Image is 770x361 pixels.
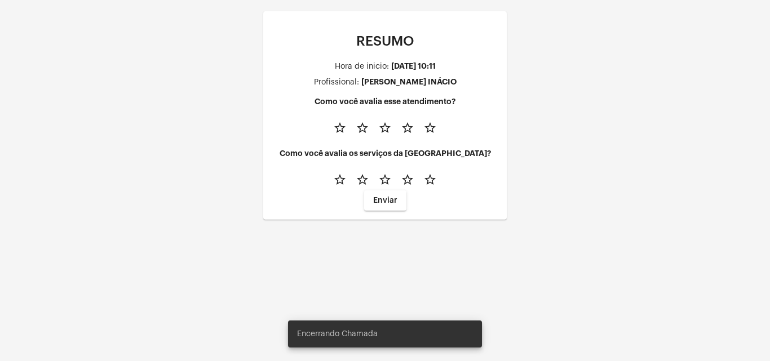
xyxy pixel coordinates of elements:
[333,121,347,135] mat-icon: star_border
[361,78,457,86] div: [PERSON_NAME] INÁCIO
[272,34,498,48] p: RESUMO
[333,173,347,186] mat-icon: star_border
[401,121,414,135] mat-icon: star_border
[356,121,369,135] mat-icon: star_border
[378,173,392,186] mat-icon: star_border
[423,121,437,135] mat-icon: star_border
[364,190,406,211] button: Enviar
[391,62,436,70] div: [DATE] 10:11
[272,149,498,158] h4: Como você avalia os serviços da [GEOGRAPHIC_DATA]?
[297,328,378,340] span: Encerrando Chamada
[314,78,359,87] div: Profissional:
[373,197,397,204] span: Enviar
[356,173,369,186] mat-icon: star_border
[423,173,437,186] mat-icon: star_border
[335,63,389,71] div: Hora de inicio:
[401,173,414,186] mat-icon: star_border
[272,97,498,106] h4: Como você avalia esse atendimento?
[378,121,392,135] mat-icon: star_border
